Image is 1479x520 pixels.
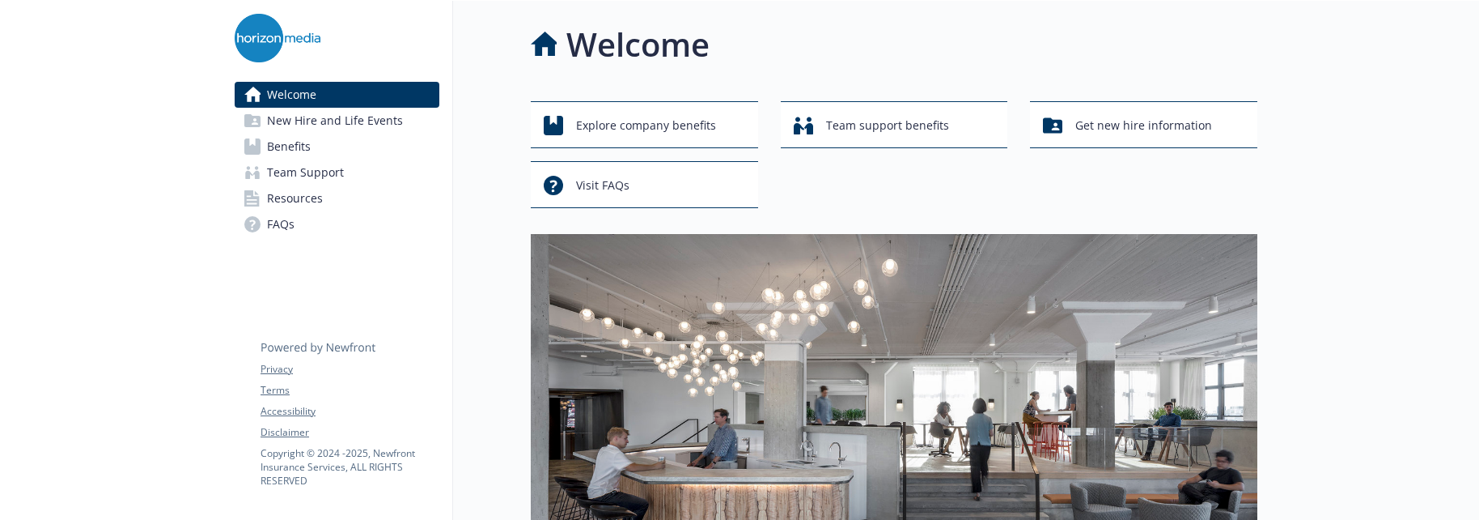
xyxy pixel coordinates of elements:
[267,82,316,108] span: Welcome
[566,20,710,69] h1: Welcome
[781,101,1008,148] button: Team support benefits
[1075,110,1212,141] span: Get new hire information
[235,185,439,211] a: Resources
[267,134,311,160] span: Benefits
[261,383,439,398] a: Terms
[261,446,439,488] p: Copyright © 2024 - 2025 , Newfront Insurance Services, ALL RIGHTS RESERVED
[531,161,758,208] button: Visit FAQs
[267,108,403,134] span: New Hire and Life Events
[267,185,323,211] span: Resources
[235,211,439,237] a: FAQs
[826,110,949,141] span: Team support benefits
[267,160,344,185] span: Team Support
[261,362,439,377] a: Privacy
[235,134,439,160] a: Benefits
[576,170,629,201] span: Visit FAQs
[1030,101,1257,148] button: Get new hire information
[531,101,758,148] button: Explore company benefits
[235,108,439,134] a: New Hire and Life Events
[261,404,439,419] a: Accessibility
[235,82,439,108] a: Welcome
[267,211,295,237] span: FAQs
[261,425,439,440] a: Disclaimer
[576,110,716,141] span: Explore company benefits
[235,160,439,185] a: Team Support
